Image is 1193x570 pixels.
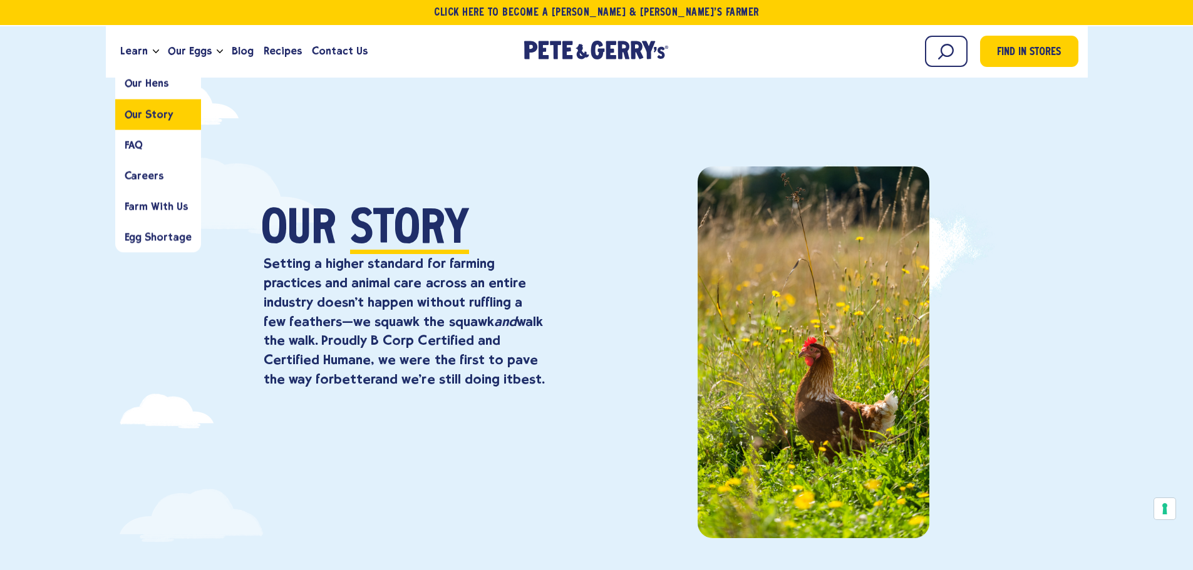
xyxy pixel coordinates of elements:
[980,36,1078,67] a: Find in Stores
[307,34,373,68] a: Contact Us
[125,170,163,181] span: Careers
[264,43,302,59] span: Recipes
[925,36,968,67] input: Search
[115,221,201,252] a: Egg Shortage
[494,313,517,329] em: and
[115,68,201,99] a: Our Hens
[125,108,173,120] span: Our Story
[115,191,201,221] a: Farm With Us
[334,371,375,387] strong: better
[115,99,201,130] a: Our Story
[232,43,254,59] span: Blog
[350,207,469,254] span: Story
[115,34,153,68] a: Learn
[163,34,217,68] a: Our Eggs
[997,44,1061,61] span: Find in Stores
[1154,498,1175,519] button: Your consent preferences for tracking technologies
[168,43,212,59] span: Our Eggs
[227,34,259,68] a: Blog
[312,43,368,59] span: Contact Us
[261,207,336,254] span: Our
[264,254,544,389] p: Setting a higher standard for farming practices and animal care across an entire industry doesn’t...
[125,200,188,212] span: Farm With Us
[513,371,542,387] strong: best
[125,78,168,89] span: Our Hens
[125,231,192,243] span: Egg Shortage
[120,43,148,59] span: Learn
[115,130,201,160] a: FAQ
[259,34,307,68] a: Recipes
[125,139,143,151] span: FAQ
[115,160,201,191] a: Careers
[153,49,159,54] button: Open the dropdown menu for Learn
[217,49,223,54] button: Open the dropdown menu for Our Eggs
